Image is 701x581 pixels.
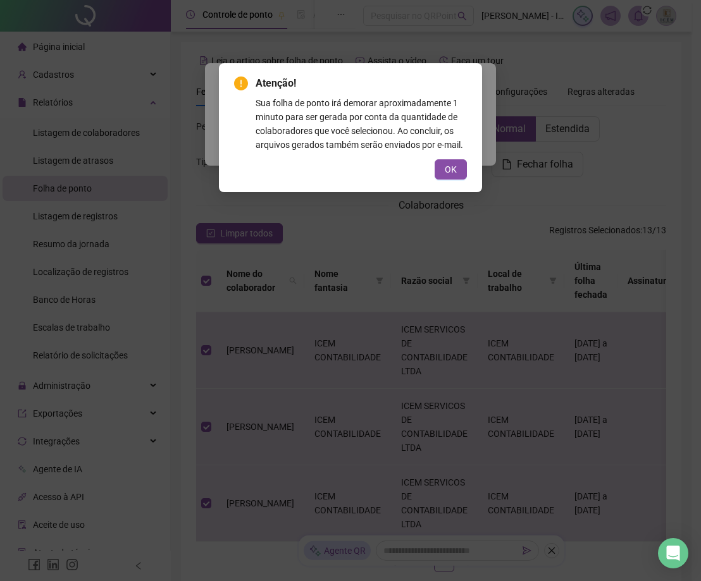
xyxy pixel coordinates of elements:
span: exclamation-circle [234,76,248,90]
span: OK [445,162,457,176]
span: Atenção! [256,76,467,91]
div: Open Intercom Messenger [658,538,688,568]
div: Sua folha de ponto irá demorar aproximadamente 1 minuto para ser gerada por conta da quantidade d... [256,96,467,152]
button: OK [435,159,467,180]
